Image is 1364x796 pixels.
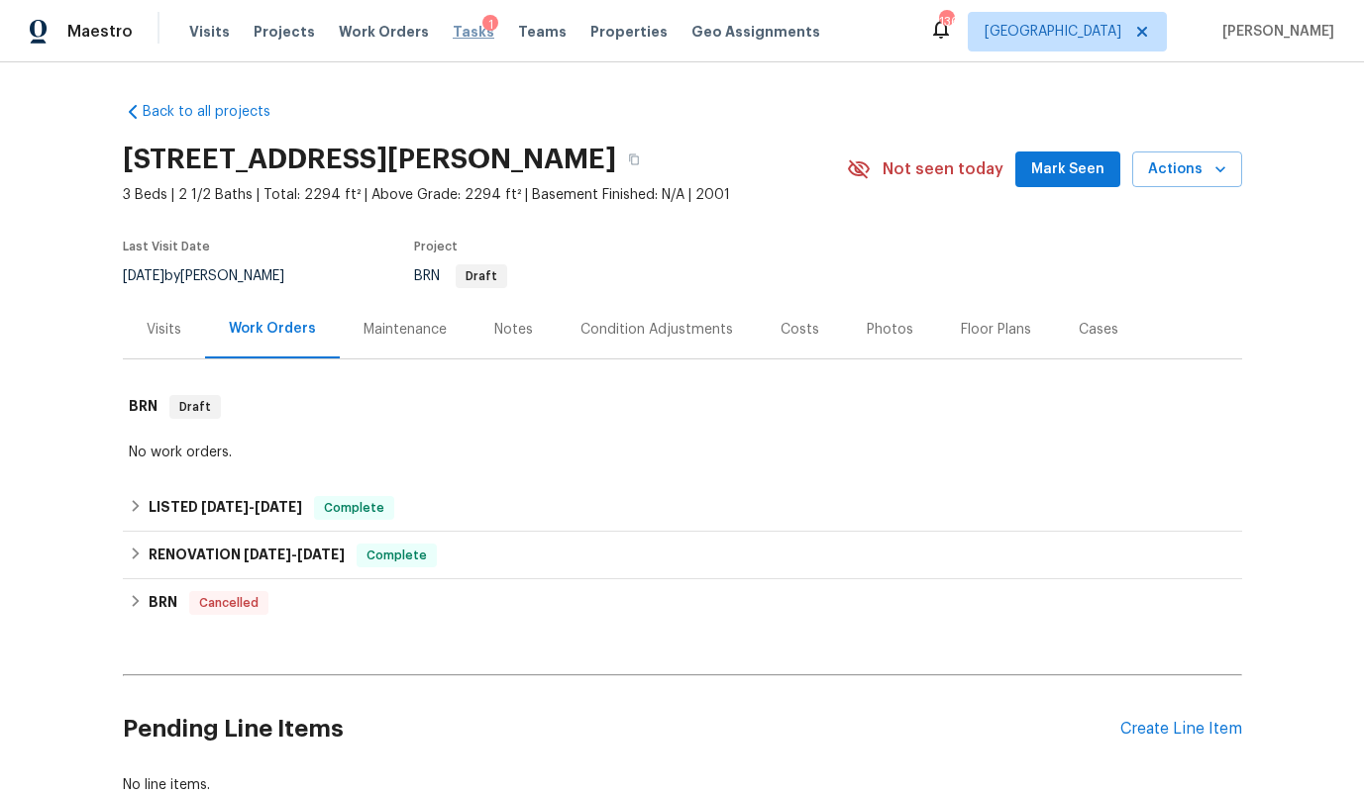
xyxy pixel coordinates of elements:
[123,269,164,283] span: [DATE]
[67,22,133,42] span: Maestro
[883,159,1003,179] span: Not seen today
[123,264,308,288] div: by [PERSON_NAME]
[129,395,157,419] h6: BRN
[149,591,177,615] h6: BRN
[123,484,1242,532] div: LISTED [DATE]-[DATE]Complete
[1031,157,1104,182] span: Mark Seen
[123,775,1242,795] div: No line items.
[414,269,507,283] span: BRN
[458,270,505,282] span: Draft
[244,547,345,561] span: -
[590,22,668,42] span: Properties
[255,500,302,514] span: [DATE]
[364,320,447,340] div: Maintenance
[201,500,249,514] span: [DATE]
[191,593,266,613] span: Cancelled
[867,320,913,340] div: Photos
[229,319,316,339] div: Work Orders
[482,15,498,35] div: 1
[939,12,953,32] div: 136
[149,496,302,520] h6: LISTED
[129,443,1236,462] div: No work orders.
[123,683,1120,775] h2: Pending Line Items
[961,320,1031,340] div: Floor Plans
[453,25,494,39] span: Tasks
[123,241,210,252] span: Last Visit Date
[201,500,302,514] span: -
[189,22,230,42] span: Visits
[244,547,291,561] span: [DATE]
[254,22,315,42] span: Projects
[123,149,616,169] h2: [STREET_ADDRESS][PERSON_NAME]
[1015,151,1120,188] button: Mark Seen
[1132,151,1242,188] button: Actions
[1120,720,1242,739] div: Create Line Item
[1214,22,1334,42] span: [PERSON_NAME]
[149,544,345,567] h6: RENOVATION
[359,546,435,565] span: Complete
[123,579,1242,627] div: BRN Cancelled
[518,22,567,42] span: Teams
[781,320,819,340] div: Costs
[1148,157,1226,182] span: Actions
[985,22,1121,42] span: [GEOGRAPHIC_DATA]
[616,142,652,177] button: Copy Address
[414,241,458,252] span: Project
[691,22,820,42] span: Geo Assignments
[494,320,533,340] div: Notes
[339,22,429,42] span: Work Orders
[123,185,847,205] span: 3 Beds | 2 1/2 Baths | Total: 2294 ft² | Above Grade: 2294 ft² | Basement Finished: N/A | 2001
[171,397,219,417] span: Draft
[316,498,392,518] span: Complete
[1079,320,1118,340] div: Cases
[147,320,181,340] div: Visits
[580,320,733,340] div: Condition Adjustments
[297,547,345,561] span: [DATE]
[123,375,1242,439] div: BRN Draft
[123,532,1242,579] div: RENOVATION [DATE]-[DATE]Complete
[123,102,313,122] a: Back to all projects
